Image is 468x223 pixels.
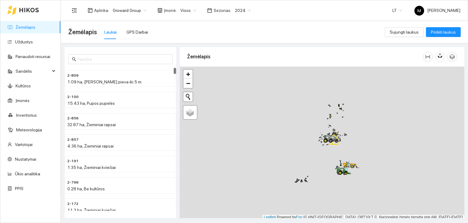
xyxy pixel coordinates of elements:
span: 2-172 [67,201,78,207]
span: 2-857 [67,137,79,143]
span: search [72,57,76,61]
a: Panaudoti resursai [16,54,50,59]
span: 11.3 ha, Žieminiai kviečiai [67,208,116,213]
span: − [186,79,190,87]
a: Užduotys [15,39,33,44]
span: M [417,6,421,16]
span: Visos [180,6,196,15]
span: | [303,215,304,219]
span: 2-100 [67,94,79,100]
a: Vartotojai [15,142,33,147]
span: [PERSON_NAME] [414,8,460,13]
a: PPIS [15,186,23,191]
span: column-width [423,54,432,59]
button: column-width [423,52,433,62]
a: Nustatymai [15,157,36,162]
span: Aplinka : [94,7,109,14]
div: GPS Darbai [126,29,148,35]
span: calendar [207,8,212,13]
span: Žemėlapis [68,27,97,37]
a: Pridėti laukus [426,30,461,35]
span: Įmonė : [164,7,177,14]
span: 2-856 [67,115,79,121]
button: menu-fold [68,4,80,16]
span: 2024 [235,6,251,15]
input: Paieška [77,56,169,63]
a: Sujungti laukus [385,30,424,35]
span: 1.35 ha, Žieminiai kviečiai [67,165,116,170]
span: 0.28 ha, Be kultūros [67,186,105,191]
div: Laukai [104,29,117,35]
a: Leaflet [264,215,275,219]
button: Sujungti laukus [385,27,424,37]
div: | Powered by © HNIT-[GEOGRAPHIC_DATA]; ORT10LT ©, Nacionalinė žemės tarnyba prie AM, [DATE]-[DATE] [262,215,464,220]
span: 15.43 ha, Pupos pupelės [67,101,115,106]
span: layout [88,8,93,13]
span: 32.87 ha, Žieminiai rapsai [67,122,116,127]
a: Ūkio analitika [15,171,40,176]
span: 4.36 ha, Žieminiai rapsai [67,144,114,148]
a: Kultūros [16,83,31,88]
span: menu-fold [72,8,77,13]
a: Inventorius [16,113,37,118]
span: Groward Group [113,6,147,15]
a: Įmonės [16,98,30,103]
span: Pridėti laukus [431,29,456,35]
a: Žemėlapis [16,25,35,30]
span: 1.09 ha, [PERSON_NAME] pieva iki 5 m. [67,79,142,84]
span: 2-191 [67,158,79,164]
a: Esri [296,215,303,219]
span: Sezonas : [214,7,231,14]
span: Sandėlis [16,65,50,77]
span: + [186,70,190,78]
span: 2-796 [67,180,79,185]
button: Pridėti laukus [426,27,461,37]
a: Zoom out [183,79,193,88]
a: Meteorologija [16,127,42,132]
div: Žemėlapis [187,48,423,65]
a: Zoom in [183,70,193,79]
span: LT [392,6,402,15]
span: shop [158,8,162,13]
span: Sujungti laukus [390,29,419,35]
a: Layers [183,106,197,119]
span: 2-809 [67,73,79,79]
button: Initiate a new search [183,92,193,101]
